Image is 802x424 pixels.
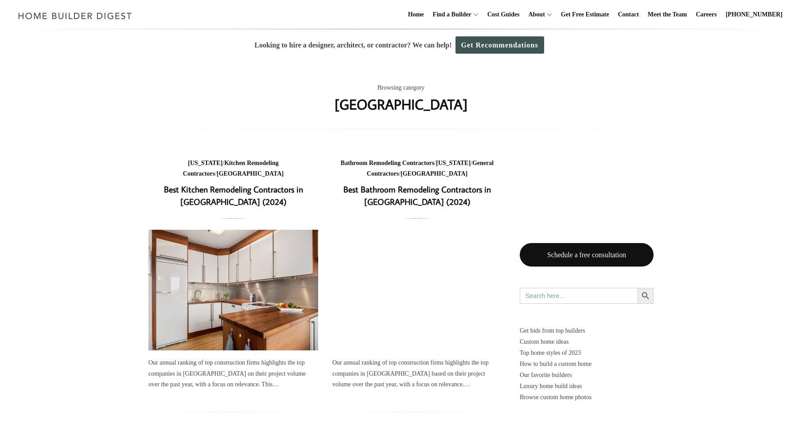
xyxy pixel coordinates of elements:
[520,381,654,392] a: Luxury home build ideas
[183,160,279,177] a: Kitchen Remodeling Contractors
[343,184,491,208] a: Best Bathroom Remodeling Contractors in [GEOGRAPHIC_DATA] (2024)
[436,160,471,166] a: [US_STATE]
[148,158,318,180] div: / /
[188,160,222,166] a: [US_STATE]
[217,170,284,177] a: [GEOGRAPHIC_DATA]
[520,336,654,347] a: Custom home ideas
[520,358,654,369] a: How to build a custom home
[332,357,502,390] div: Our annual ranking of top construction firms highlights the top companies in [GEOGRAPHIC_DATA] ba...
[557,0,613,29] a: Get Free Estimate
[520,325,654,336] p: Get bids from top builders
[520,369,654,381] a: Our favorite builders
[148,357,318,390] div: Our annual ranking of top construction firms highlights the top companies in [GEOGRAPHIC_DATA] on...
[520,243,654,267] a: Schedule a free consultation
[148,230,318,350] a: Best Kitchen Remodeling Contractors in [GEOGRAPHIC_DATA] (2024)
[332,230,502,350] a: Best Bathroom Remodeling Contractors in [GEOGRAPHIC_DATA] (2024)
[520,347,654,358] a: Top home styles of 2023
[614,0,642,29] a: Contact
[401,170,467,177] a: [GEOGRAPHIC_DATA]
[525,0,545,29] a: About
[722,0,786,29] a: [PHONE_NUMBER]
[378,82,424,94] span: Browsing category
[429,0,471,29] a: Find a Builder
[520,288,638,304] input: Search here...
[405,0,428,29] a: Home
[520,392,654,403] a: Browse custom home photos
[644,0,691,29] a: Meet the Team
[14,7,136,24] img: Home Builder Digest
[335,94,467,115] h1: [GEOGRAPHIC_DATA]
[164,184,303,208] a: Best Kitchen Remodeling Contractors in [GEOGRAPHIC_DATA] (2024)
[456,36,544,54] a: Get Recommendations
[693,0,720,29] a: Careers
[484,0,523,29] a: Cost Guides
[332,158,502,180] div: / / /
[641,291,650,301] svg: Search
[341,160,434,166] a: Bathroom Remodeling Contractors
